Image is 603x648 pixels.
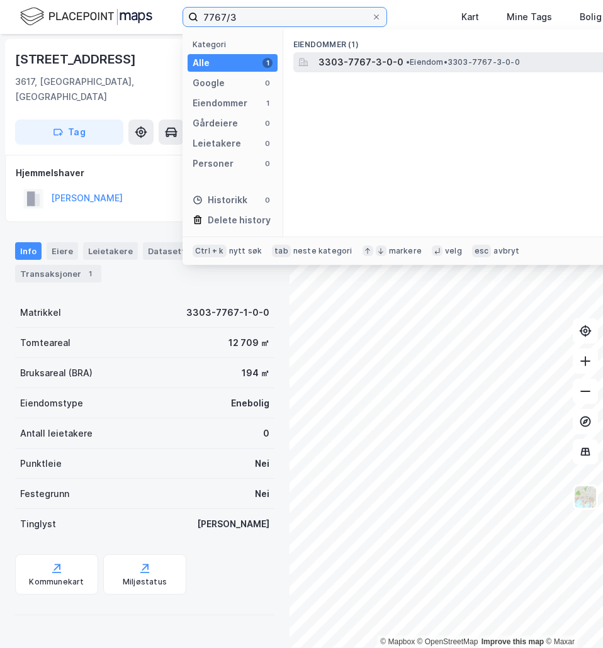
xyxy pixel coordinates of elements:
div: Alle [193,55,210,70]
button: Tag [15,120,123,145]
div: Matrikkel [20,305,61,320]
img: Z [573,485,597,509]
div: 0 [262,138,273,148]
div: Datasett [143,242,190,260]
span: 3303-7767-3-0-0 [318,55,403,70]
div: 0 [262,78,273,88]
div: Kommunekart [29,577,84,587]
a: OpenStreetMap [417,637,478,646]
div: Kontrollprogram for chat [540,588,603,648]
div: Antall leietakere [20,426,93,441]
div: 0 [262,195,273,205]
div: [PERSON_NAME] [197,517,269,532]
div: Leietakere [193,136,241,151]
div: Tinglyst [20,517,56,532]
div: Info [15,242,42,260]
div: Eiere [47,242,78,260]
div: Nei [255,456,269,471]
div: Delete history [208,213,271,228]
iframe: Chat Widget [540,588,603,648]
div: Eiendommer [193,96,247,111]
div: Leietakere [83,242,138,260]
div: tab [272,245,291,257]
div: [STREET_ADDRESS] [15,49,138,69]
div: Enebolig [231,396,269,411]
div: Bruksareal (BRA) [20,366,93,381]
div: Gårdeiere [193,116,238,131]
div: Eiendomstype [20,396,83,411]
a: Improve this map [482,637,544,646]
div: Miljøstatus [123,577,167,587]
div: Punktleie [20,456,62,471]
div: markere [389,246,422,256]
div: Ctrl + k [193,245,227,257]
div: esc [472,245,492,257]
div: Kategori [193,40,278,49]
div: Transaksjoner [15,265,101,282]
div: 12 709 ㎡ [228,335,269,350]
div: 3617, [GEOGRAPHIC_DATA], [GEOGRAPHIC_DATA] [15,74,202,104]
div: 1 [262,58,273,68]
img: logo.f888ab2527a4732fd821a326f86c7f29.svg [20,6,152,28]
div: velg [445,246,462,256]
div: Personer [193,156,234,171]
div: 194 ㎡ [242,366,269,381]
div: 0 [263,426,269,441]
div: neste kategori [293,246,352,256]
div: Historikk [193,193,247,208]
div: Tomteareal [20,335,70,350]
span: Eiendom • 3303-7767-3-0-0 [406,57,520,67]
div: 0 [262,159,273,169]
div: avbryt [493,246,519,256]
div: 1 [262,98,273,108]
div: Nei [255,486,269,501]
div: 3303-7767-1-0-0 [186,305,269,320]
div: 0 [262,118,273,128]
a: Mapbox [380,637,415,646]
div: Hjemmelshaver [16,165,274,181]
div: Bolig [580,9,602,25]
div: Kart [461,9,479,25]
div: Festegrunn [20,486,69,501]
div: Mine Tags [507,9,552,25]
div: Google [193,75,225,91]
span: • [406,57,410,67]
input: Søk på adresse, matrikkel, gårdeiere, leietakere eller personer [198,8,371,26]
div: nytt søk [229,246,262,256]
div: 1 [84,267,96,280]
